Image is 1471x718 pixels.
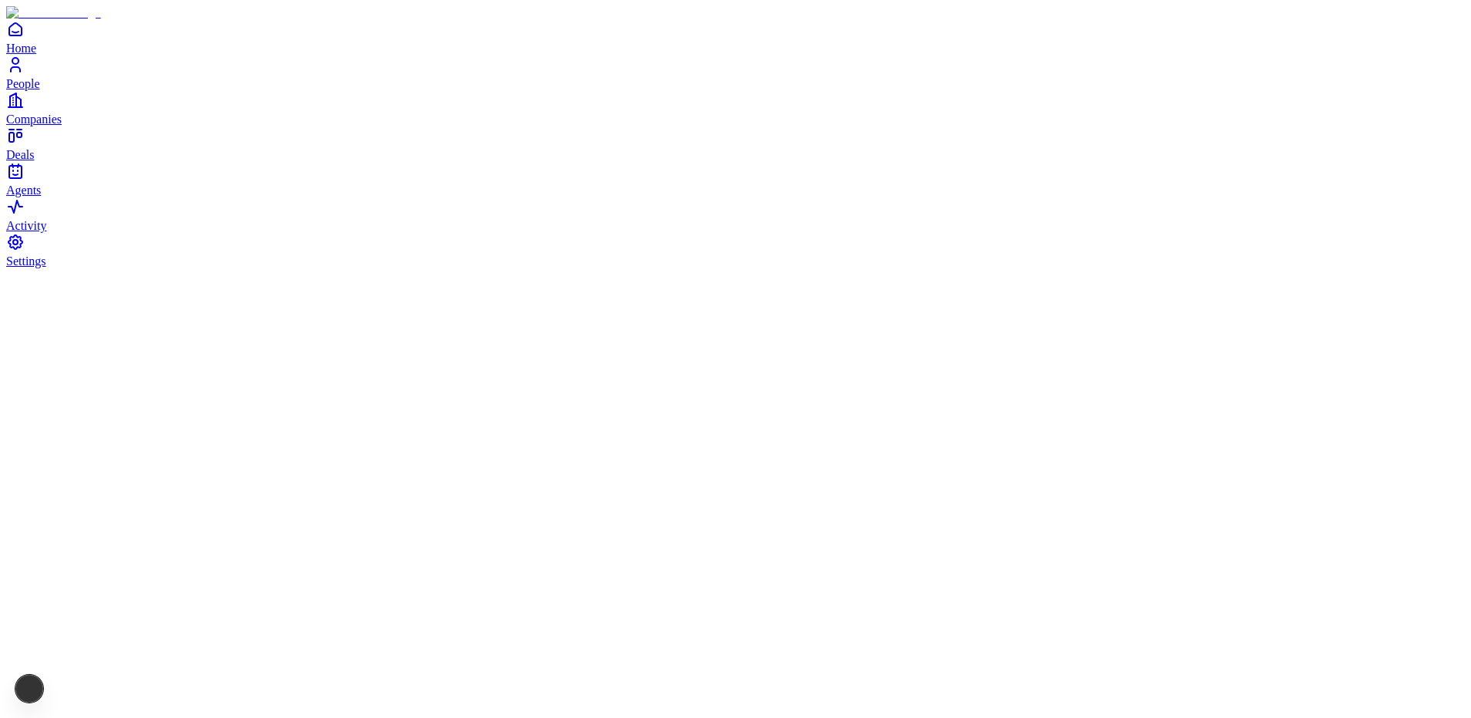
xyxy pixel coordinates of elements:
span: Companies [6,113,62,126]
a: Home [6,20,1465,55]
a: Deals [6,126,1465,161]
span: People [6,77,40,90]
a: People [6,56,1465,90]
span: Home [6,42,36,55]
a: Settings [6,233,1465,268]
img: Item Brain Logo [6,6,101,20]
a: Companies [6,91,1465,126]
a: Activity [6,197,1465,232]
span: Agents [6,184,41,197]
span: Deals [6,148,34,161]
span: Activity [6,219,46,232]
span: Settings [6,255,46,268]
a: Agents [6,162,1465,197]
